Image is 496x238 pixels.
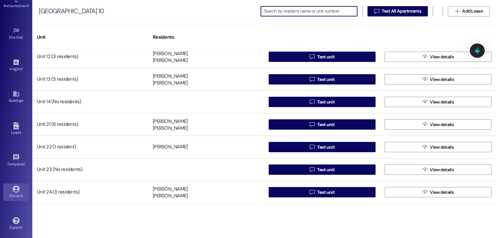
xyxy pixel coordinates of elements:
[385,164,491,175] button: View details
[3,57,29,74] a: Insights •
[317,189,335,196] span: Text unit
[269,164,376,175] button: Text unit
[32,73,148,86] div: Unit 13 (5 residents)
[430,121,454,128] span: View details
[367,6,428,16] button: Text All Apartments
[385,97,491,107] button: View details
[32,29,148,45] div: Unit
[422,54,427,59] i: 
[153,125,188,132] div: [PERSON_NAME]
[310,77,315,82] i: 
[422,190,427,195] i: 
[430,189,454,196] span: View details
[455,9,460,14] i: 
[3,120,29,138] a: Leads
[153,144,188,151] div: [PERSON_NAME]
[153,186,188,193] div: [PERSON_NAME]
[317,54,335,60] span: Text unit
[422,144,427,150] i: 
[310,122,315,127] i: 
[3,25,29,43] a: Site Visit •
[32,163,148,176] div: Unit 23 (No residents)
[153,57,188,64] div: [PERSON_NAME]
[317,76,335,83] span: Text unit
[382,8,421,15] span: Text All Apartments
[32,95,148,108] div: Unit 14 (No residents)
[153,73,188,80] div: [PERSON_NAME]
[153,118,188,125] div: [PERSON_NAME]
[430,54,454,60] span: View details
[422,122,427,127] i: 
[3,88,29,106] a: Buildings
[385,187,491,197] button: View details
[310,144,315,150] i: 
[269,142,376,152] button: Text unit
[22,66,23,70] span: •
[153,80,188,87] div: [PERSON_NAME]
[462,8,483,15] span: Add Lease
[385,142,491,152] button: View details
[32,118,148,131] div: Unit 21 (6 residents)
[23,34,24,39] span: •
[374,9,379,14] i: 
[153,50,188,57] div: [PERSON_NAME]
[269,74,376,84] button: Text unit
[269,119,376,130] button: Text unit
[310,54,315,59] i: 
[310,99,315,104] i: 
[3,152,29,169] a: Templates •
[422,77,427,82] i: 
[32,186,148,199] div: Unit 24 (3 residents)
[25,161,26,165] span: •
[310,167,315,172] i: 
[148,29,264,45] div: Residents
[39,8,104,15] div: [GEOGRAPHIC_DATA] 10
[430,166,454,173] span: View details
[269,187,376,197] button: Text unit
[430,144,454,151] span: View details
[317,144,335,151] span: Text unit
[32,50,148,63] div: Unit 12 (3 residents)
[3,183,29,201] a: Account
[269,52,376,62] button: Text unit
[310,190,315,195] i: 
[317,99,335,105] span: Text unit
[3,215,29,233] a: Support
[153,193,188,200] div: [PERSON_NAME]
[317,121,335,128] span: Text unit
[317,166,335,173] span: Text unit
[422,99,427,104] i: 
[32,141,148,154] div: Unit 22 (1 resident)
[385,52,491,62] button: View details
[29,3,30,7] span: •
[422,167,427,172] i: 
[430,99,454,105] span: View details
[385,119,491,130] button: View details
[448,6,490,16] button: Add Lease
[263,7,357,16] input: Search by resident name or unit number
[385,74,491,84] button: View details
[430,76,454,83] span: View details
[269,97,376,107] button: Text unit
